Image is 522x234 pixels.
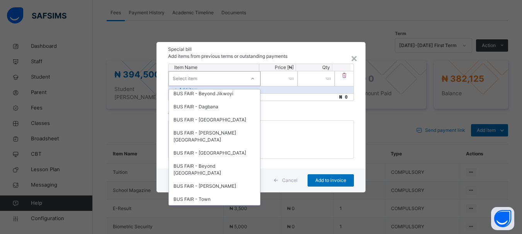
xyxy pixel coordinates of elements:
[174,64,253,71] p: Item Name
[169,160,260,180] div: BUS FAIR - Beyond [GEOGRAPHIC_DATA]
[169,193,260,206] div: BUS FAIR - Town
[169,146,260,160] div: BUS FAIR - [GEOGRAPHIC_DATA]
[169,113,260,126] div: BUS FAIR - [GEOGRAPHIC_DATA]
[282,177,298,184] span: Cancel
[169,126,260,146] div: BUS FAIR - [PERSON_NAME][GEOGRAPHIC_DATA]
[169,180,260,193] div: BUS FAIR - [PERSON_NAME]
[169,87,260,100] div: BUS FAIR - Beyond Jikwoyi
[491,207,514,230] button: Open asap
[169,100,260,113] div: BUS FAIR - Dagbana
[313,177,348,184] span: Add to invoice
[261,64,293,71] p: Price [₦]
[168,46,354,53] h3: Special bill
[350,50,358,66] div: ×
[339,94,348,100] span: ₦ 0
[168,111,193,117] label: Comments
[173,71,197,86] div: Select item
[168,53,354,60] p: Add items from previous terms or outstanding payments
[298,64,330,71] p: Qty
[179,86,198,93] p: Add item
